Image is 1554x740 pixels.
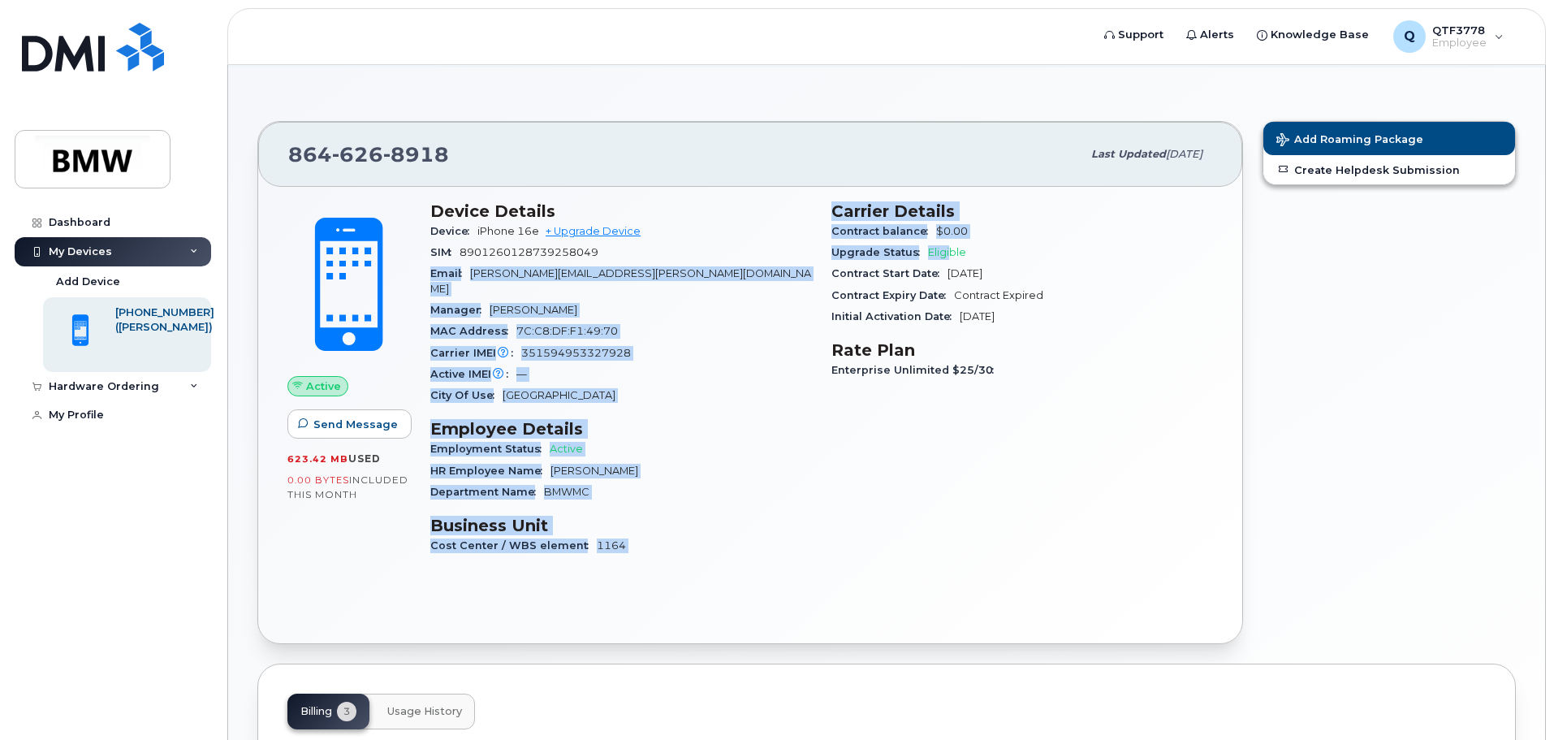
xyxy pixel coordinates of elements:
span: Active [306,379,341,394]
a: + Upgrade Device [546,225,641,237]
span: Employee [1432,37,1487,50]
span: 351594953327928 [521,347,631,359]
span: Alerts [1200,27,1234,43]
span: [PERSON_NAME][EMAIL_ADDRESS][PERSON_NAME][DOMAIN_NAME] [430,267,811,294]
h3: Employee Details [430,419,812,439]
span: Employment Status [430,443,550,455]
span: 8918 [383,142,449,167]
span: included this month [287,474,408,500]
span: Enterprise Unlimited $25/30 [831,364,1002,376]
h3: Rate Plan [831,340,1213,360]
a: Create Helpdesk Submission [1263,155,1515,184]
span: Email [430,267,470,279]
span: Add Roaming Package [1276,133,1423,149]
span: used [348,452,381,465]
h3: Business Unit [430,516,812,535]
span: Q [1404,27,1415,46]
span: — [516,368,527,380]
span: Support [1118,27,1163,43]
button: Send Message [287,409,412,439]
span: Contract Start Date [831,267,948,279]
span: 623.42 MB [287,453,348,465]
span: 0.00 Bytes [287,474,349,486]
span: iPhone 16e [477,225,539,237]
span: Device [430,225,477,237]
span: Usage History [387,705,462,718]
span: Cost Center / WBS element [430,539,597,552]
a: Alerts [1175,19,1245,51]
h3: Carrier Details [831,201,1213,221]
span: City Of Use [430,389,503,401]
span: Send Message [313,417,398,432]
a: Knowledge Base [1245,19,1380,51]
span: [PERSON_NAME] [490,304,577,316]
span: Contract balance [831,225,936,237]
span: 626 [332,142,383,167]
span: [DATE] [960,310,995,322]
button: Add Roaming Package [1263,122,1515,155]
span: Carrier IMEI [430,347,521,359]
span: 864 [288,142,449,167]
span: Manager [430,304,490,316]
span: Initial Activation Date [831,310,960,322]
span: Contract Expired [954,289,1043,301]
span: Active [550,443,583,455]
h3: Device Details [430,201,812,221]
span: [GEOGRAPHIC_DATA] [503,389,615,401]
span: QTF3778 [1432,24,1487,37]
span: 1164 [597,539,626,552]
span: Department Name [430,486,544,498]
span: Upgrade Status [831,246,928,258]
span: 8901260128739258049 [460,246,598,258]
span: SIM [430,246,460,258]
span: [DATE] [948,267,982,279]
span: Eligible [928,246,966,258]
span: $0.00 [936,225,968,237]
span: Contract Expiry Date [831,289,954,301]
span: [PERSON_NAME] [550,465,638,477]
span: HR Employee Name [430,465,550,477]
iframe: Messenger Launcher [1483,669,1542,728]
span: Last updated [1091,148,1166,160]
a: Support [1093,19,1175,51]
span: Active IMEI [430,368,516,380]
span: MAC Address [430,325,516,337]
div: QTF3778 [1382,20,1515,53]
span: 7C:C8:DF:F1:49:70 [516,325,618,337]
span: Knowledge Base [1271,27,1369,43]
span: [DATE] [1166,148,1202,160]
span: BMWMC [544,486,589,498]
